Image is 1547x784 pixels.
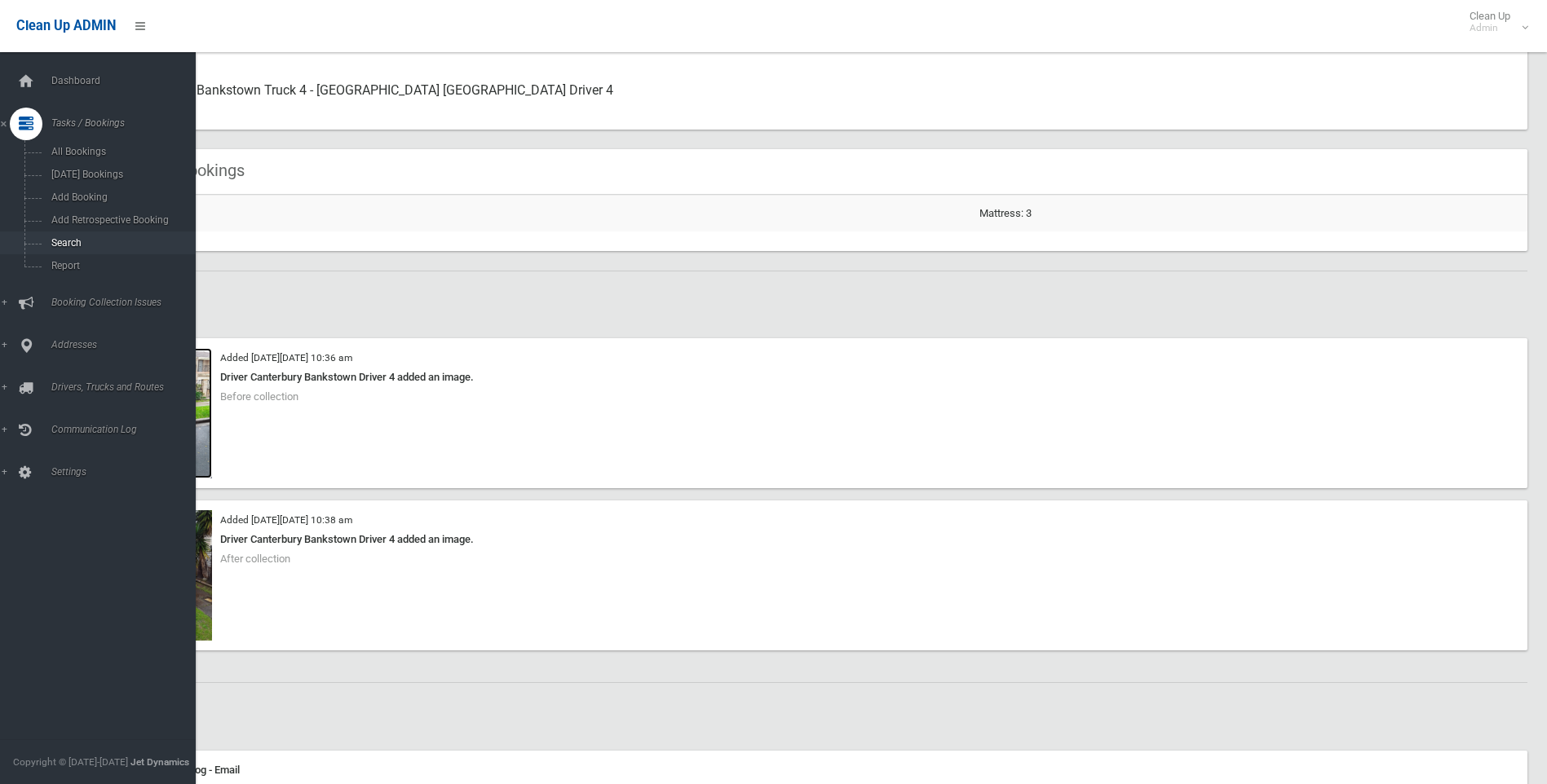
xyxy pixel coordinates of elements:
span: Add Retrospective Booking [46,214,194,226]
small: Admin [1470,22,1510,34]
small: Added [DATE][DATE] 10:36 am [220,352,352,363]
span: Clean Up ADMIN [16,18,116,33]
span: After collection [220,553,290,565]
span: Addresses [46,339,208,350]
div: Driver Canterbury Bankstown Driver 4 added an image. [114,530,1518,549]
div: Canterbury Bankstown Truck 4 - [GEOGRAPHIC_DATA] [GEOGRAPHIC_DATA] Driver 4 [130,71,1514,130]
span: Before collection [220,390,298,403]
span: [DATE] Bookings [46,169,194,180]
small: Added [DATE][DATE] 10:38 am [220,514,352,526]
h2: Images [72,291,1527,312]
span: Settings [46,466,208,478]
div: Communication Log - Email [114,760,1518,780]
span: All Bookings [46,146,194,157]
strong: Jet Dynamics [130,756,189,768]
span: Report [46,260,194,271]
td: Mattress: 3 [973,195,1527,231]
div: Driver Canterbury Bankstown Driver 4 added an image. [114,368,1518,387]
span: Booking Collection Issues [46,297,208,308]
span: Tasks / Bookings [46,117,208,129]
span: Communication Log [46,424,208,435]
small: Assigned To [130,100,1514,120]
span: Add Booking [46,192,194,203]
span: Search [46,237,194,249]
span: Clean Up [1461,10,1527,34]
h2: History [72,703,1527,724]
span: Drivers, Trucks and Routes [46,381,208,393]
span: Dashboard [46,75,208,86]
span: Copyright © [DATE]-[DATE] [13,756,128,768]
